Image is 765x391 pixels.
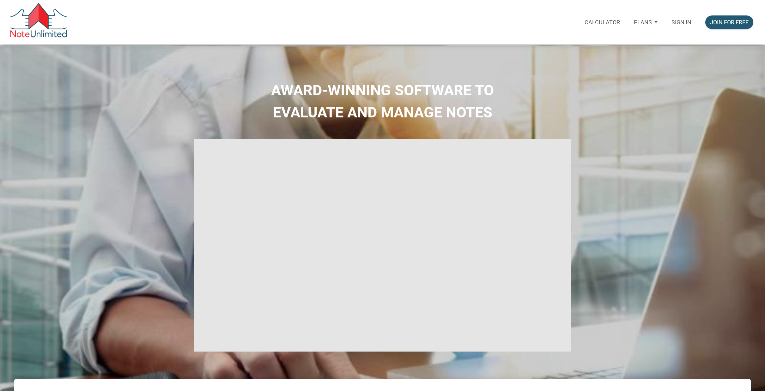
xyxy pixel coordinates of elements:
a: Calculator [578,11,627,34]
a: Sign in [665,11,698,34]
p: Plans [634,19,652,26]
a: Plans [627,11,665,34]
div: Join for free [710,18,749,27]
button: Plans [627,11,665,33]
a: Join for free [698,11,760,34]
p: Calculator [585,19,620,26]
button: Join for free [705,15,753,29]
p: Sign in [671,19,691,26]
h2: AWARD-WINNING SOFTWARE TO EVALUATE AND MANAGE NOTES [5,79,760,123]
iframe: NoteUnlimited [194,139,572,351]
